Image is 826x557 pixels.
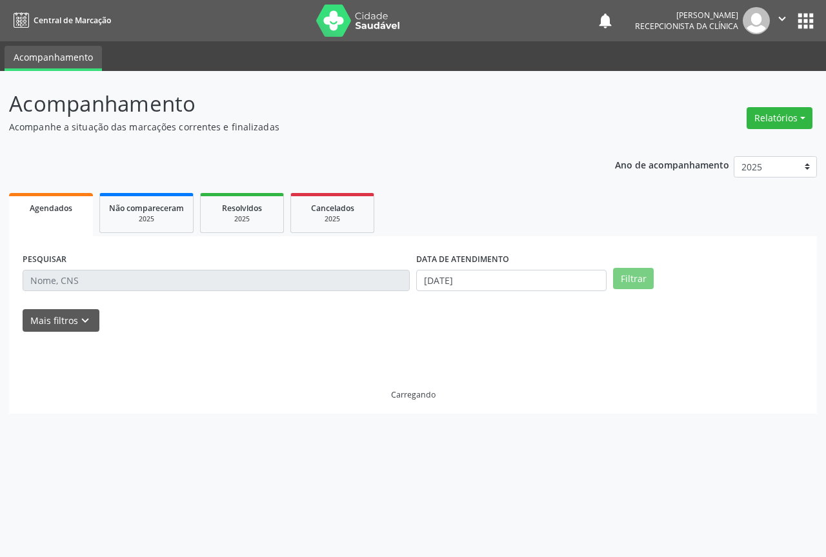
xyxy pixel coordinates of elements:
img: img [743,7,770,34]
p: Ano de acompanhamento [615,156,729,172]
span: Resolvidos [222,203,262,214]
div: 2025 [210,214,274,224]
span: Central de Marcação [34,15,111,26]
span: Recepcionista da clínica [635,21,738,32]
button: Relatórios [747,107,812,129]
button: Filtrar [613,268,654,290]
input: Selecione um intervalo [416,270,607,292]
button: apps [794,10,817,32]
i:  [775,12,789,26]
div: [PERSON_NAME] [635,10,738,21]
label: DATA DE ATENDIMENTO [416,250,509,270]
i: keyboard_arrow_down [78,314,92,328]
button: Mais filtroskeyboard_arrow_down [23,309,99,332]
span: Não compareceram [109,203,184,214]
label: PESQUISAR [23,250,66,270]
span: Cancelados [311,203,354,214]
button:  [770,7,794,34]
button: notifications [596,12,614,30]
div: 2025 [300,214,365,224]
a: Central de Marcação [9,10,111,31]
p: Acompanhe a situação das marcações correntes e finalizadas [9,120,574,134]
input: Nome, CNS [23,270,410,292]
div: 2025 [109,214,184,224]
p: Acompanhamento [9,88,574,120]
div: Carregando [391,389,436,400]
span: Agendados [30,203,72,214]
a: Acompanhamento [5,46,102,71]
